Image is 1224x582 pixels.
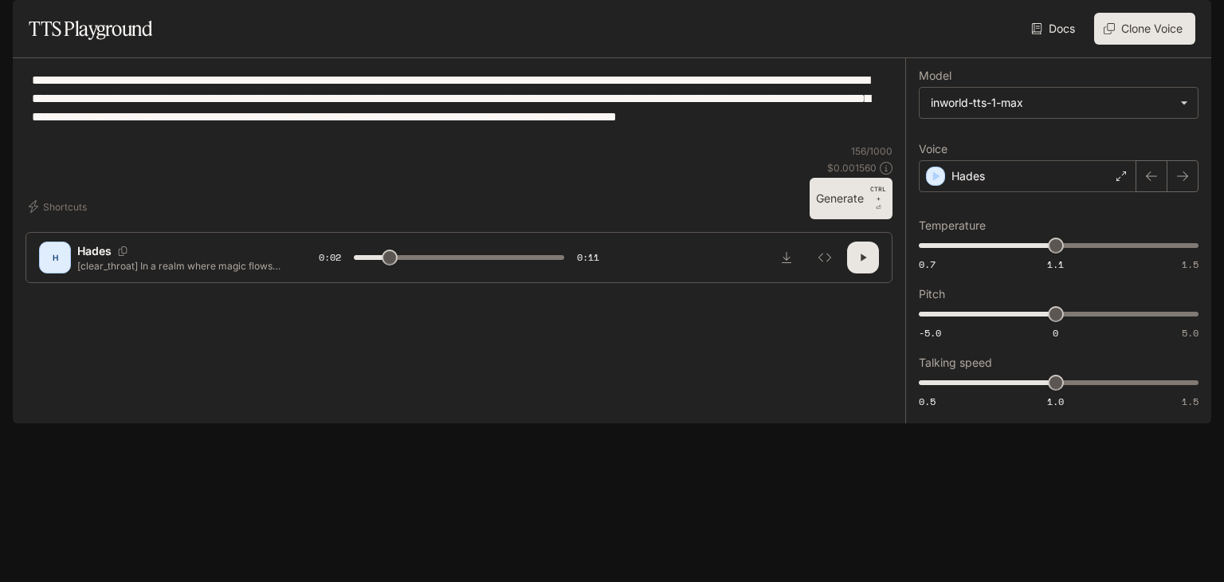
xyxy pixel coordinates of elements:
[919,395,936,408] span: 0.5
[919,144,947,155] p: Voice
[1182,395,1198,408] span: 1.5
[12,8,41,37] button: open drawer
[870,184,886,203] p: CTRL +
[919,289,945,300] p: Pitch
[951,168,985,184] p: Hades
[919,326,941,340] span: -5.0
[577,250,599,265] span: 0:11
[319,250,341,265] span: 0:02
[827,161,877,175] p: $ 0.001560
[810,178,892,219] button: GenerateCTRL +⏎
[1182,258,1198,271] span: 1.5
[919,258,936,271] span: 0.7
[870,184,886,213] p: ⏎
[920,88,1198,118] div: inworld-tts-1-max
[1028,13,1081,45] a: Docs
[29,13,152,45] h1: TTS Playground
[809,242,841,273] button: Inspect
[77,243,112,259] p: Hades
[1094,13,1195,45] button: Clone Voice
[931,95,1172,111] div: inworld-tts-1-max
[851,144,892,158] p: 156 / 1000
[42,245,68,270] div: H
[77,259,280,273] p: [clear_throat] In a realm where magic flows like rivers and dragons soar through crimson skies, a...
[1047,258,1064,271] span: 1.1
[25,194,93,219] button: Shortcuts
[1053,326,1058,340] span: 0
[1182,326,1198,340] span: 5.0
[1047,395,1064,408] span: 1.0
[771,242,802,273] button: Download audio
[919,220,986,231] p: Temperature
[919,70,951,81] p: Model
[919,357,992,368] p: Talking speed
[112,246,134,256] button: Copy Voice ID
